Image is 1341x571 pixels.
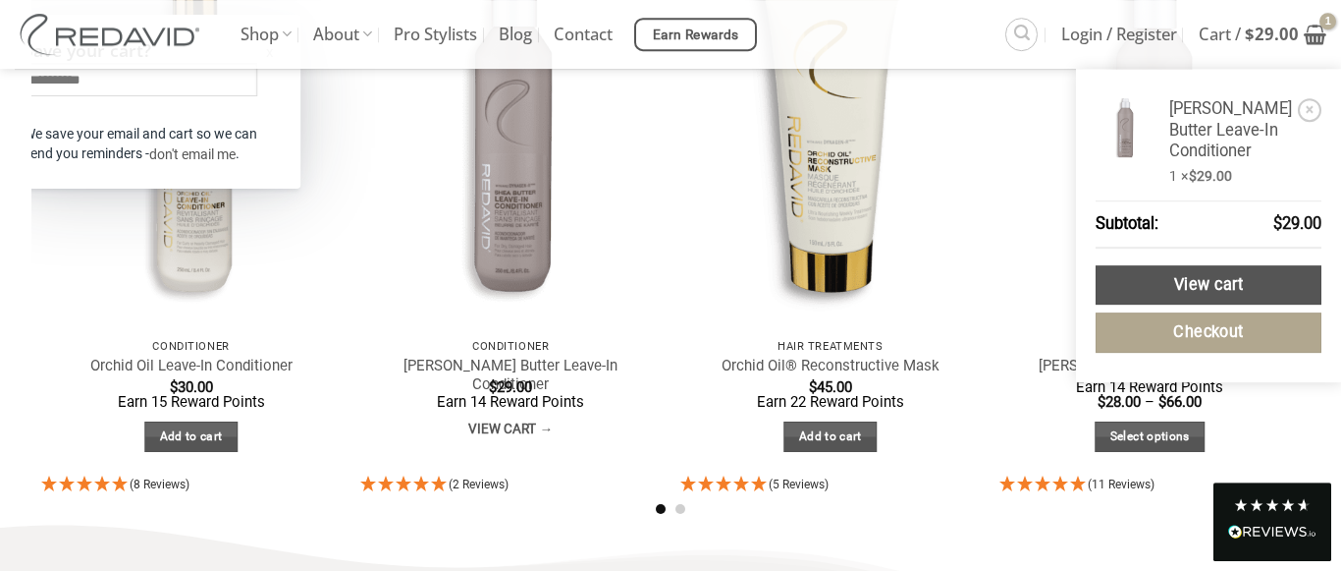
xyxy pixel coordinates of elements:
img: REVIEWS.io [1228,525,1316,539]
span: Cart / [1199,10,1299,59]
div: Read All Reviews [1213,483,1331,561]
a: Earn Rewards [634,18,757,51]
img: REDAVID Salon Products | United States [15,14,211,55]
a: Add to cart: “Orchid Oil Leave-In Conditioner” [144,422,238,452]
span: $ [1245,23,1255,45]
bdi: 30.00 [170,378,213,396]
span: – [1145,393,1154,411]
a: Remove Shea Butter Leave-In Conditioner from cart [1298,98,1321,122]
bdi: 29.00 [1273,214,1321,233]
p: Conditioner [370,340,651,353]
a: View cart [1096,265,1321,306]
a: don't email me [149,145,236,163]
li: Page dot 2 [675,504,685,514]
span: Earn 15 Reward Points [118,393,265,411]
a: Orchid Oil Leave-In Conditioner [90,357,293,375]
span: $ [1098,393,1105,411]
bdi: 45.00 [809,378,852,396]
p: Conditioner [51,340,332,353]
bdi: 28.00 [1098,393,1141,411]
div: 5 Stars - 2 Reviews [360,473,661,499]
bdi: 29.00 [1245,23,1299,45]
a: [PERSON_NAME] Butter Leave-In Conditioner [370,357,651,395]
span: $ [1158,393,1166,411]
span: Earn 22 Reward Points [757,393,904,411]
div: Read All Reviews [1228,521,1316,546]
span: (5 Reviews) [769,478,829,491]
strong: Subtotal: [1096,211,1158,238]
div: 5 Stars - 5 Reviews [680,473,981,499]
div: 4.8 Stars [1233,497,1312,513]
span: (11 Reviews) [1088,478,1154,491]
p: Core Collection [1009,340,1290,353]
span: 1 × [1169,167,1232,186]
a: Select options for “Shea Butter Shampoo” [1095,422,1205,452]
li: Page dot 1 [656,504,666,514]
a: Add to cart: “Orchid Oil® Reconstructive Mask” [783,422,877,452]
span: (2 Reviews) [449,478,509,491]
a: [PERSON_NAME] Butter Leave-In Conditioner [1169,98,1292,162]
span: Earn 14 Reward Points [1076,378,1223,396]
a: [PERSON_NAME] Butter Shampoo [1039,357,1261,375]
bdi: 29.00 [489,378,532,396]
p: Hair Treatments [690,340,971,353]
span: $ [809,378,817,396]
span: Earn 14 Reward Points [437,393,584,411]
bdi: 66.00 [1158,393,1202,411]
span: $ [170,378,178,396]
span: Earn Rewards [653,25,739,46]
div: 5 Stars - 8 Reviews [41,473,342,499]
span: Login / Register [1061,10,1177,59]
span: $ [1273,214,1282,233]
bdi: 29.00 [1189,168,1232,184]
span: $ [1189,168,1197,184]
span: (8 Reviews) [130,478,189,491]
a: Checkout [1096,313,1321,353]
span: $ [489,378,497,396]
div: 4.91 Stars - 11 Reviews [999,473,1300,499]
a: Search [1005,18,1038,50]
a: View cart [468,411,552,448]
a: Orchid Oil® Reconstructive Mask [722,357,939,375]
span: We save your email and cart so we can send you reminders - . [24,115,277,165]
